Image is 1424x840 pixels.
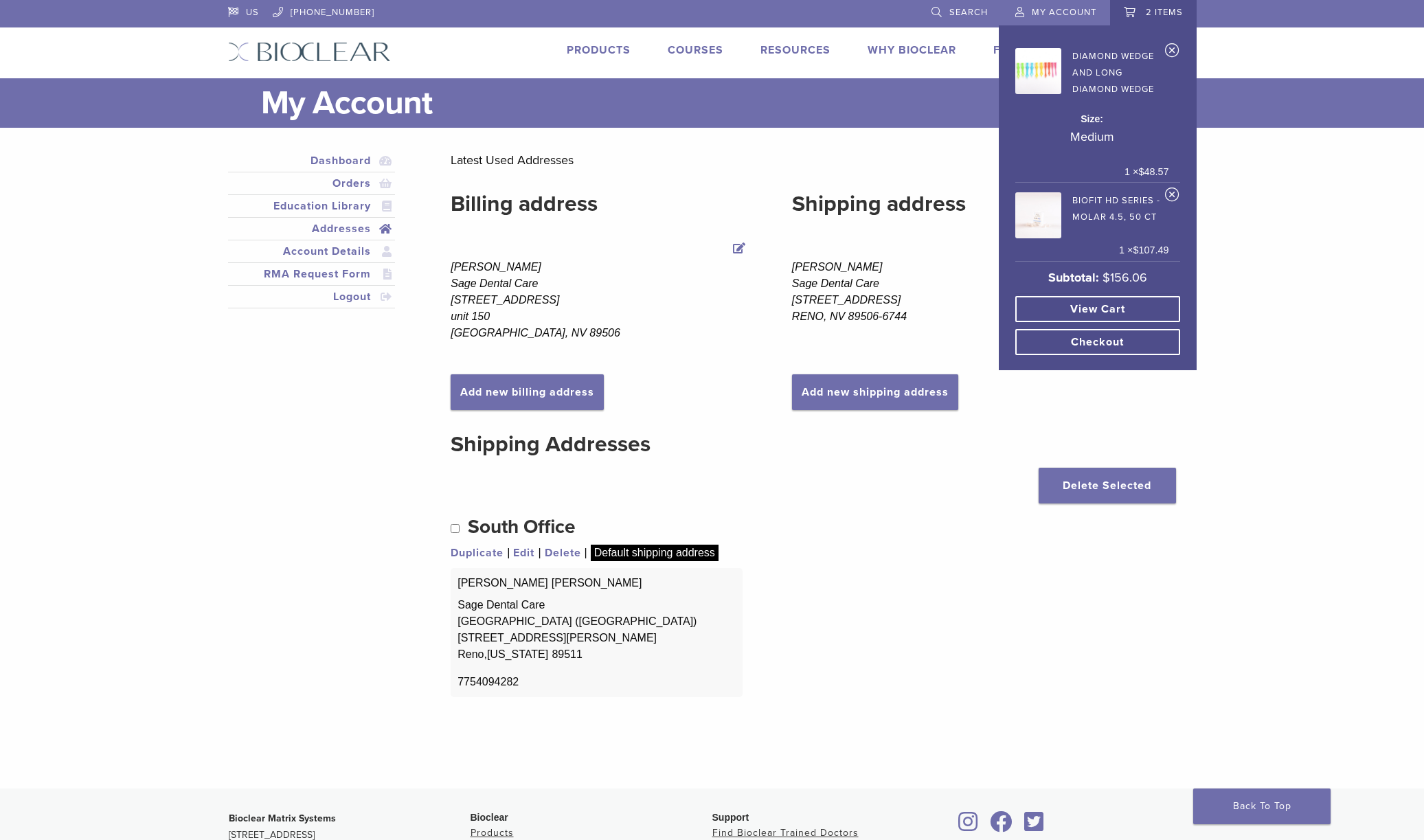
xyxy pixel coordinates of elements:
span: Sage Dental Care [457,597,736,613]
a: Duplicate [451,545,504,561]
a: Add new billing address [451,374,604,410]
a: Checkout [1015,329,1180,355]
a: Bioclear [1020,819,1049,833]
a: Edit Billing address [730,240,749,259]
a: Delete [545,545,581,561]
a: Products [471,827,514,839]
a: Education Library [231,198,393,214]
a: Biofit HD Series - Molar 4.5, 50 ct [1015,188,1169,238]
a: Addresses [231,220,393,237]
span: 1 × [1119,243,1168,258]
a: Courses [668,43,723,57]
h2: Shipping Addresses [451,428,1175,461]
a: Products [567,43,631,57]
img: Diamond Wedge and Long Diamond Wedge [1015,48,1061,94]
strong: Subtotal: [1048,270,1099,285]
span: [PERSON_NAME] [457,575,548,591]
nav: Account pages [228,150,396,325]
button: Delete selected [1039,468,1176,503]
a: Bioclear [986,819,1017,833]
span: Reno [457,646,484,663]
a: Bioclear [954,819,983,833]
span: [US_STATE] [484,646,548,663]
a: Edit [513,545,534,561]
div: Default shipping address [591,545,719,561]
address: [PERSON_NAME] Sage Dental Care [STREET_ADDRESS] unit 150 [GEOGRAPHIC_DATA], NV 89506 [451,259,749,341]
a: Resources [760,43,830,57]
a: Remove Biofit HD Series - Molar 4.5, 50 ct from cart [1165,187,1179,207]
bdi: 48.57 [1138,166,1168,177]
a: Account Details [231,243,393,260]
a: Add new shipping address [792,374,958,410]
a: Diamond Wedge and Long Diamond Wedge [1015,44,1169,98]
p: Medium [1015,126,1169,147]
img: Bioclear [228,42,391,62]
img: Biofit HD Series - Molar 4.5, 50 ct [1015,192,1061,238]
a: Back To Top [1193,788,1331,824]
span: $ [1138,166,1144,177]
span: [PERSON_NAME] [552,575,642,591]
span: $ [1133,245,1138,256]
strong: Bioclear Matrix Systems [229,813,336,824]
p: Latest Used Addresses [451,150,1175,170]
span: 89511 [552,646,583,663]
bdi: 156.06 [1103,270,1147,285]
a: RMA Request Form [231,266,393,282]
dt: Size: [1015,112,1169,126]
span: My Account [1032,7,1096,18]
a: Why Bioclear [868,43,956,57]
span: | [538,545,541,561]
h2: Shipping address [792,188,1176,220]
a: View cart [1015,296,1180,322]
a: Logout [231,288,393,305]
span: [GEOGRAPHIC_DATA] ([GEOGRAPHIC_DATA]) [457,613,736,630]
span: Support [712,812,749,823]
span: 7754094282 [457,668,736,690]
span: $ [1103,270,1110,285]
a: Find A Doctor [993,43,1085,57]
span: Bioclear [471,812,508,823]
span: Search [949,7,988,18]
h1: My Account [261,78,1197,128]
a: Remove Diamond Wedge and Long Diamond Wedge from cart [1165,43,1179,63]
span: 2 items [1146,7,1183,18]
a: Find Bioclear Trained Doctors [712,827,859,839]
span: [STREET_ADDRESS][PERSON_NAME] [457,630,736,646]
bdi: 107.49 [1133,245,1168,256]
address: [PERSON_NAME] Sage Dental Care [STREET_ADDRESS] RENO, NV 89506-6744 [792,259,1176,325]
span: | [507,545,510,561]
a: Dashboard [231,152,393,169]
span: 1 × [1124,165,1168,180]
span: South Office [468,515,575,538]
h2: Billing address [451,188,749,220]
a: Orders [231,175,393,192]
span: | [585,545,587,561]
